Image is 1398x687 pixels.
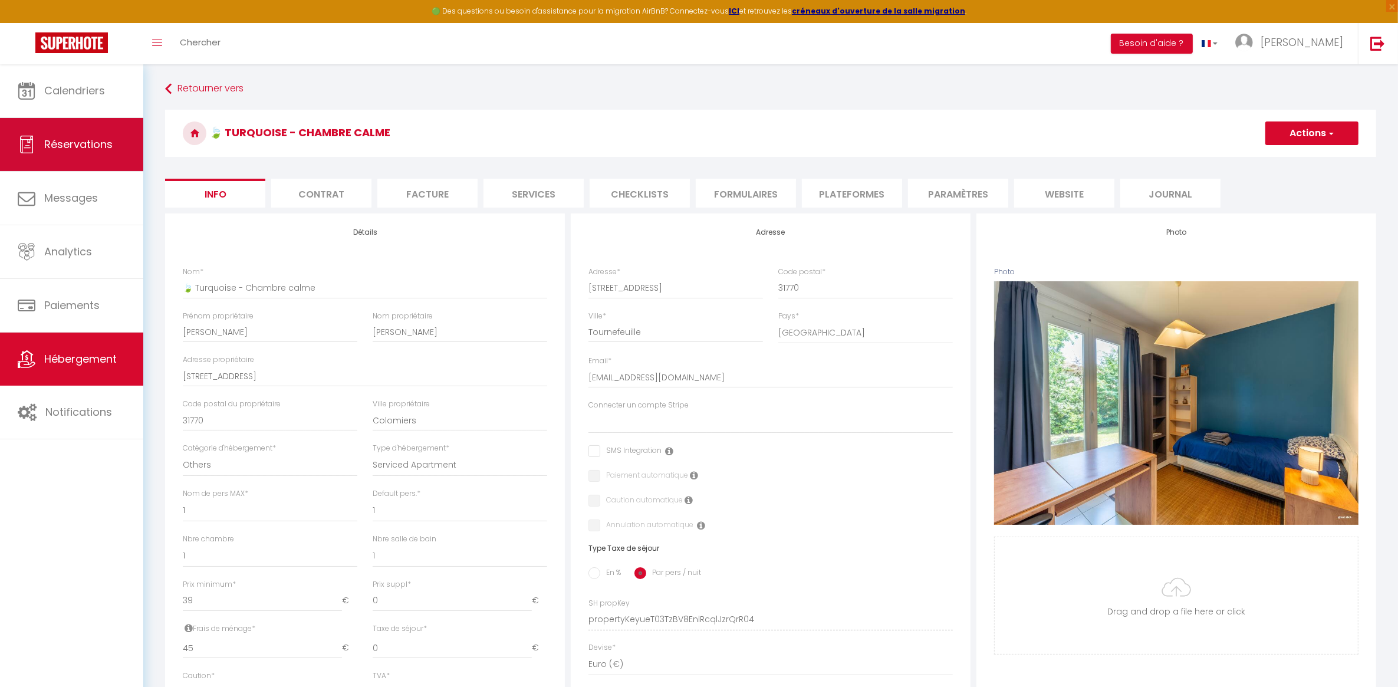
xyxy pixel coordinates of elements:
label: Catégorie d'hébergement [183,443,276,454]
li: Contrat [271,179,371,208]
label: Email [588,356,611,367]
li: Facture [377,179,478,208]
label: Nbre chambre [183,534,234,545]
a: Retourner vers [165,78,1376,100]
label: Default pers. [373,488,420,499]
label: Prénom propriétaire [183,311,254,322]
h3: 🍃 Turquoise - Chambre calme [165,110,1376,157]
label: Prix minimum [183,579,236,590]
label: Devise [588,642,616,653]
span: [PERSON_NAME] [1261,35,1343,50]
a: ... [PERSON_NAME] [1226,23,1358,64]
label: Nom [183,267,203,278]
label: Par pers / nuit [646,567,701,580]
span: Calendriers [44,83,105,98]
button: Besoin d'aide ? [1111,34,1193,54]
label: Nom de pers MAX [183,488,248,499]
span: € [532,590,547,612]
label: Caution [183,670,215,682]
span: Notifications [45,405,112,419]
li: website [1014,179,1114,208]
h6: Type Taxe de séjour [588,544,953,553]
li: Plateformes [802,179,902,208]
label: Nom propriétaire [373,311,433,322]
label: Pays [778,311,799,322]
label: Adresse propriétaire [183,354,254,366]
li: Checklists [590,179,690,208]
label: Connecter un compte Stripe [588,400,689,411]
label: Code postal [778,267,825,278]
img: logout [1370,36,1385,51]
h4: Adresse [588,228,953,236]
span: Paiements [44,298,100,313]
h4: Photo [994,228,1358,236]
span: € [532,637,547,659]
i: Frais de ménage [185,623,193,633]
label: Paiement automatique [600,470,688,483]
label: TVA [373,670,390,682]
label: Code postal du propriétaire [183,399,281,410]
label: Prix suppl [373,579,411,590]
span: Réservations [44,137,113,152]
span: Messages [44,190,98,205]
button: Ouvrir le widget de chat LiveChat [9,5,45,40]
label: SH propKey [588,598,630,609]
label: Photo [994,267,1015,278]
label: Nbre salle de bain [373,534,436,545]
label: Taxe de séjour [373,623,427,635]
li: Formulaires [696,179,796,208]
label: Ville propriétaire [373,399,430,410]
img: ... [1235,34,1253,51]
span: € [342,637,357,659]
span: € [342,590,357,612]
li: Paramètres [908,179,1008,208]
li: Info [165,179,265,208]
label: Adresse [588,267,620,278]
label: En % [600,567,621,580]
span: Chercher [180,36,221,48]
li: Services [483,179,584,208]
label: Ville [588,311,606,322]
label: Type d'hébergement [373,443,449,454]
li: Journal [1120,179,1221,208]
label: Caution automatique [600,495,683,508]
label: Frais de ménage [183,623,255,635]
span: Analytics [44,244,92,259]
a: ICI [729,6,739,16]
h4: Détails [183,228,547,236]
span: Hébergement [44,351,117,366]
a: Chercher [171,23,229,64]
a: créneaux d'ouverture de la salle migration [792,6,965,16]
img: Super Booking [35,32,108,53]
button: Actions [1265,121,1358,145]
